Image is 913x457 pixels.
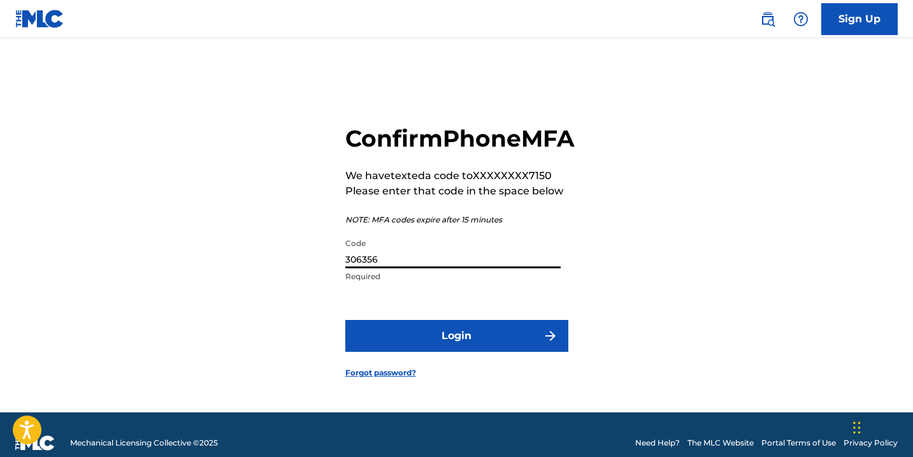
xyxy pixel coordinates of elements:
[345,271,561,282] p: Required
[821,3,898,35] a: Sign Up
[793,11,809,27] img: help
[849,396,913,457] iframe: Chat Widget
[687,437,754,449] a: The MLC Website
[543,328,558,344] img: f7272a7cc735f4ea7f67.svg
[635,437,680,449] a: Need Help?
[853,409,861,447] div: Drag
[345,124,575,153] h2: Confirm Phone MFA
[345,168,575,184] p: We have texted a code to XXXXXXXX7150
[755,6,780,32] a: Public Search
[345,184,575,199] p: Please enter that code in the space below
[788,6,814,32] div: Help
[345,367,416,379] a: Forgot password?
[761,437,836,449] a: Portal Terms of Use
[345,320,568,352] button: Login
[760,11,775,27] img: search
[15,10,64,28] img: MLC Logo
[345,214,575,226] p: NOTE: MFA codes expire after 15 minutes
[70,437,218,449] span: Mechanical Licensing Collective © 2025
[15,435,55,451] img: logo
[844,437,898,449] a: Privacy Policy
